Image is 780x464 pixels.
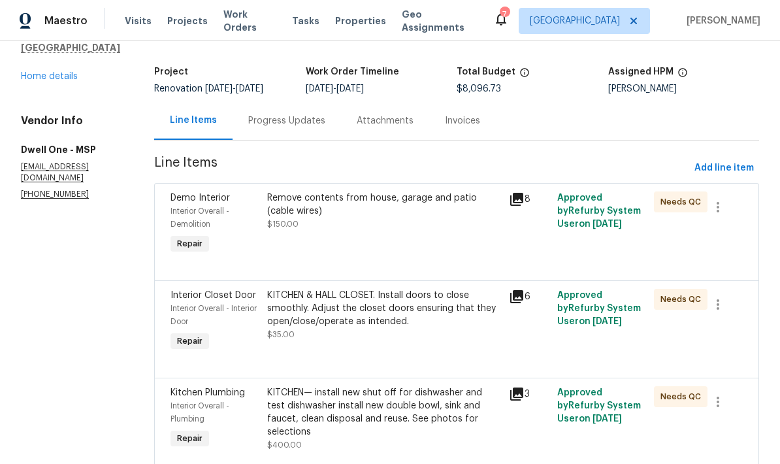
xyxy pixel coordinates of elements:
[509,386,549,402] div: 3
[21,143,123,156] h5: Dwell One - MSP
[402,8,478,34] span: Geo Assignments
[267,386,501,439] div: KITCHEN— install new shut off for dishwasher and test dishwasher install new double bowl, sink an...
[336,84,364,93] span: [DATE]
[677,67,688,84] span: The hpm assigned to this work order.
[306,84,364,93] span: -
[267,220,299,228] span: $150.00
[530,14,620,27] span: [GEOGRAPHIC_DATA]
[267,289,501,328] div: KITCHEN & HALL CLOSET. Install doors to close smoothly. Adjust the closet doors ensuring that the...
[509,289,549,305] div: 6
[608,84,760,93] div: [PERSON_NAME]
[154,84,263,93] span: Renovation
[44,14,88,27] span: Maestro
[21,114,123,127] h4: Vendor Info
[593,317,622,326] span: [DATE]
[335,14,386,27] span: Properties
[509,191,549,207] div: 8
[306,84,333,93] span: [DATE]
[519,67,530,84] span: The total cost of line items that have been proposed by Opendoor. This sum includes line items th...
[457,84,501,93] span: $8,096.73
[267,191,501,218] div: Remove contents from house, garage and patio (cable wires)
[248,114,325,127] div: Progress Updates
[172,237,208,250] span: Repair
[267,441,302,449] span: $400.00
[445,114,480,127] div: Invoices
[660,293,706,306] span: Needs QC
[457,67,515,76] h5: Total Budget
[306,67,399,76] h5: Work Order Timeline
[171,291,256,300] span: Interior Closet Door
[171,193,230,203] span: Demo Interior
[154,67,188,76] h5: Project
[608,67,674,76] h5: Assigned HPM
[205,84,233,93] span: [DATE]
[660,390,706,403] span: Needs QC
[267,331,295,339] span: $35.00
[557,193,641,229] span: Approved by Refurby System User on
[171,402,229,423] span: Interior Overall - Plumbing
[167,14,208,27] span: Projects
[171,207,229,228] span: Interior Overall - Demolition
[171,305,257,325] span: Interior Overall - Interior Door
[357,114,414,127] div: Attachments
[172,432,208,445] span: Repair
[557,388,641,423] span: Approved by Refurby System User on
[557,291,641,326] span: Approved by Refurby System User on
[170,114,217,127] div: Line Items
[694,160,754,176] span: Add line item
[681,14,760,27] span: [PERSON_NAME]
[125,14,152,27] span: Visits
[21,72,78,81] a: Home details
[689,156,759,180] button: Add line item
[171,388,245,397] span: Kitchen Plumbing
[154,156,689,180] span: Line Items
[593,414,622,423] span: [DATE]
[223,8,276,34] span: Work Orders
[292,16,319,25] span: Tasks
[172,335,208,348] span: Repair
[236,84,263,93] span: [DATE]
[660,195,706,208] span: Needs QC
[500,8,509,21] div: 7
[593,220,622,229] span: [DATE]
[205,84,263,93] span: -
